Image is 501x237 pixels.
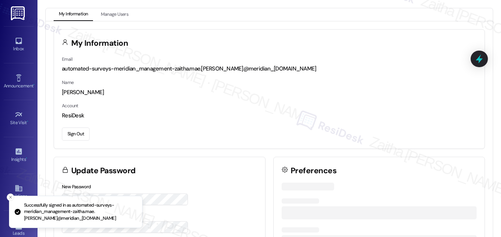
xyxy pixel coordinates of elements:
a: Inbox [4,34,34,55]
label: Email [62,56,72,62]
a: Site Visit • [4,108,34,129]
button: My Information [54,8,93,21]
p: Successfully signed in as automated-surveys-meridian_management-zaitha.mae.[PERSON_NAME]@meridian... [24,202,136,222]
button: Close toast [7,193,14,201]
span: • [26,156,27,161]
h3: My Information [71,39,128,47]
label: Name [62,79,74,85]
button: Manage Users [96,8,133,21]
h3: Update Password [71,167,136,175]
button: Sign Out [62,127,90,141]
div: automated-surveys-meridian_management-zaitha.mae.[PERSON_NAME]@meridian_[DOMAIN_NAME] [62,65,477,73]
label: Account [62,103,78,109]
div: ResiDesk [62,112,477,120]
span: • [27,119,28,124]
div: [PERSON_NAME] [62,88,477,96]
img: ResiDesk Logo [11,6,26,20]
h3: Preferences [291,167,336,175]
span: • [33,82,34,87]
a: Buildings [4,182,34,202]
a: Insights • [4,145,34,165]
label: New Password [62,184,91,190]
